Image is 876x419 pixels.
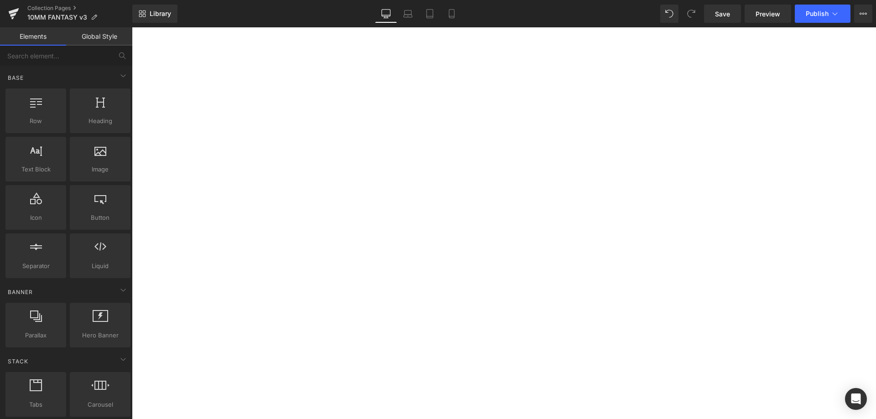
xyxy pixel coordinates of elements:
span: Publish [806,10,829,17]
span: 10MM FANTASY v3 [27,14,87,21]
span: Stack [7,357,29,366]
span: Text Block [8,165,63,174]
span: Tabs [8,400,63,409]
a: Collection Pages [27,5,132,12]
a: New Library [132,5,177,23]
a: Mobile [441,5,463,23]
span: Banner [7,288,34,296]
a: Desktop [375,5,397,23]
button: More [854,5,872,23]
span: Image [73,165,128,174]
span: Icon [8,213,63,222]
button: Publish [795,5,850,23]
a: Tablet [419,5,441,23]
span: Save [715,9,730,19]
span: Preview [756,9,780,19]
a: Global Style [66,27,132,46]
a: Preview [745,5,791,23]
span: Separator [8,261,63,271]
span: Carousel [73,400,128,409]
a: Laptop [397,5,419,23]
span: Library [150,10,171,18]
span: Hero Banner [73,331,128,340]
button: Undo [660,5,678,23]
span: Heading [73,116,128,126]
span: Parallax [8,331,63,340]
button: Redo [682,5,700,23]
span: Button [73,213,128,222]
span: Base [7,73,25,82]
span: Liquid [73,261,128,271]
span: Row [8,116,63,126]
div: Open Intercom Messenger [845,388,867,410]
